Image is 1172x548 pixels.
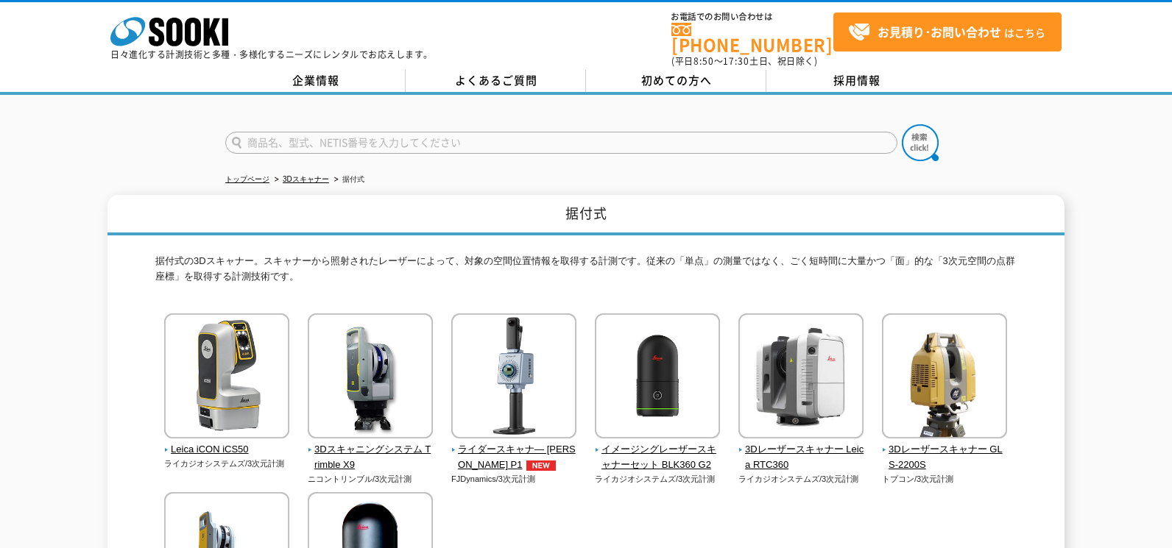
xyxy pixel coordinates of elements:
span: ライダースキャナ― [PERSON_NAME] P1 [451,442,577,473]
img: ライダースキャナ― FJD Trion P1 [451,313,576,442]
span: 初めての方へ [641,72,712,88]
li: 据付式 [331,172,364,188]
p: ライカジオシステムズ/3次元計測 [738,473,864,485]
a: ライダースキャナ― [PERSON_NAME] P1NEW [451,429,577,473]
span: 3Dレーザースキャナー Leica RTC360 [738,442,864,473]
img: イメージングレーザースキャナーセット BLK360 G2 [595,313,720,442]
span: イメージングレーザースキャナーセット BLK360 G2 [595,442,721,473]
p: ライカジオシステムズ/3次元計測 [164,458,290,470]
a: トップページ [225,175,269,183]
span: 3Dスキャニングシステム Trimble X9 [308,442,434,473]
span: 8:50 [693,54,714,68]
a: 3Dスキャニングシステム Trimble X9 [308,429,434,473]
a: 初めての方へ [586,70,766,92]
p: 日々進化する計測技術と多種・多様化するニーズにレンタルでお応えします。 [110,50,433,59]
img: NEW [523,460,559,471]
span: はこちら [848,21,1045,43]
span: お電話でのお問い合わせは [671,13,833,21]
a: 3Dスキャナー [283,175,329,183]
a: お見積り･お問い合わせはこちら [833,13,1062,51]
p: 据付式の3Dスキャナー。スキャナーから照射されたレーザーによって、対象の空間位置情報を取得する計測です。従来の「単点」の測量ではなく、ごく短時間に大量かつ「面」的な「3次元空間の点群座標」を取得... [155,254,1017,292]
a: Leica iCON iCS50 [164,429,290,458]
p: FJDynamics/3次元計測 [451,473,577,485]
a: [PHONE_NUMBER] [671,23,833,53]
p: トプコン/3次元計測 [882,473,1008,485]
a: 採用情報 [766,70,947,92]
strong: お見積り･お問い合わせ [878,23,1001,40]
a: 企業情報 [225,70,406,92]
a: イメージングレーザースキャナーセット BLK360 G2 [595,429,721,473]
p: ライカジオシステムズ/3次元計測 [595,473,721,485]
img: 3Dスキャニングシステム Trimble X9 [308,313,433,442]
img: btn_search.png [902,124,939,161]
p: ニコントリンブル/3次元計測 [308,473,434,485]
a: 3Dレーザースキャナー GLS-2200S [882,429,1008,473]
input: 商品名、型式、NETIS番号を入力してください [225,132,897,154]
span: Leica iCON iCS50 [164,442,290,458]
span: (平日 ～ 土日、祝日除く) [671,54,817,68]
img: 3Dレーザースキャナー GLS-2200S [882,313,1007,442]
a: 3Dレーザースキャナー Leica RTC360 [738,429,864,473]
img: 3Dレーザースキャナー Leica RTC360 [738,313,864,442]
img: Leica iCON iCS50 [164,313,289,442]
a: よくあるご質問 [406,70,586,92]
h1: 据付式 [107,195,1065,235]
span: 3Dレーザースキャナー GLS-2200S [882,442,1008,473]
span: 17:30 [723,54,749,68]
